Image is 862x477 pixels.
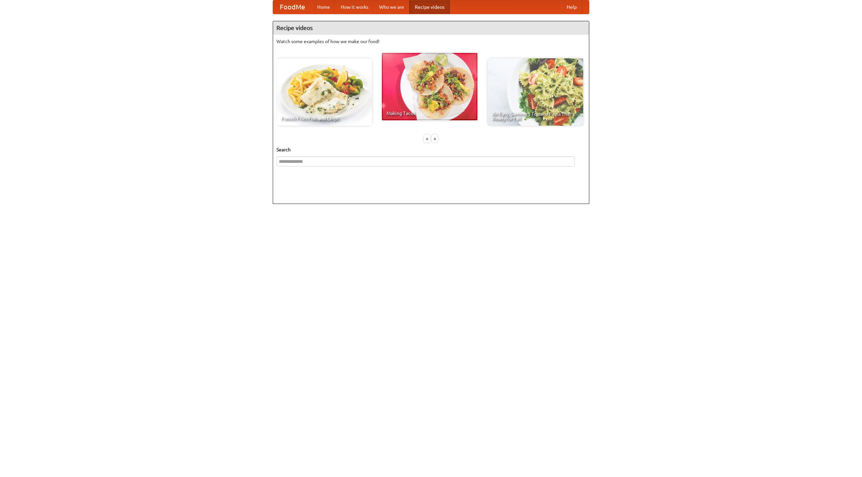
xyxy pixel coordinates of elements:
[409,0,450,14] a: Recipe videos
[387,111,473,116] span: Making Tacos
[335,0,374,14] a: How it works
[492,112,578,121] span: An Easy, Summery Tomato Pasta That's Ready for Fall
[432,135,438,143] div: »
[382,53,477,120] a: Making Tacos
[281,116,367,121] span: French Fries Fish and Chips
[424,135,430,143] div: «
[312,0,335,14] a: Home
[561,0,582,14] a: Help
[276,38,586,45] p: Watch some examples of how we make our food!
[273,21,589,35] h4: Recipe videos
[276,58,372,126] a: French Fries Fish and Chips
[488,58,583,126] a: An Easy, Summery Tomato Pasta That's Ready for Fall
[273,0,312,14] a: FoodMe
[374,0,409,14] a: Who we are
[276,146,586,153] h5: Search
